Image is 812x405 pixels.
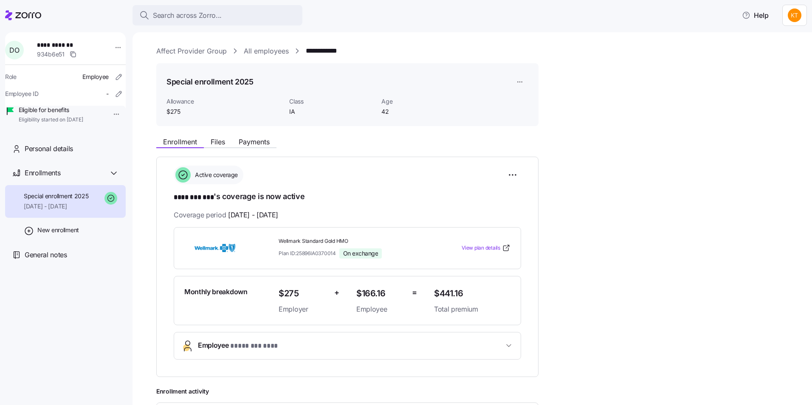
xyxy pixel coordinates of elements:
span: Help [742,10,769,20]
a: Affect Provider Group [156,46,227,56]
span: Total premium [434,304,510,315]
span: $441.16 [434,287,510,301]
span: D O [9,47,19,53]
span: Active coverage [192,171,238,179]
span: Employee [82,73,109,81]
span: Monthly breakdown [184,287,248,297]
span: - [106,90,109,98]
span: Employee [198,340,278,352]
span: Class [289,97,375,106]
span: Allowance [166,97,282,106]
span: [DATE] - [DATE] [228,210,278,220]
span: Enrollments [25,168,60,178]
span: $166.16 [356,287,405,301]
span: Age [381,97,467,106]
span: Employee ID [5,90,39,98]
span: Search across Zorro... [153,10,222,21]
h1: Special enrollment 2025 [166,76,254,87]
span: 934b6e51 [37,50,65,59]
span: 42 [381,107,467,116]
span: Eligibility started on [DATE] [19,116,83,124]
span: Eligible for benefits [19,106,83,114]
h1: 's coverage is now active [174,191,521,203]
span: On exchange [343,250,378,257]
span: IA [289,107,375,116]
span: Payments [239,138,270,145]
span: Enrollment [163,138,197,145]
span: Wellmark Standard Gold HMO [279,238,427,245]
button: Help [735,7,775,24]
span: + [334,287,339,299]
span: View plan details [462,244,500,252]
a: View plan details [462,244,510,252]
span: Coverage period [174,210,278,220]
img: 05ced2741be1dbbcd653b686e9b08cec [788,8,801,22]
button: Search across Zorro... [133,5,302,25]
span: Enrollment activity [156,387,539,396]
span: Files [211,138,225,145]
span: Special enrollment 2025 [24,192,89,200]
span: $275 [279,287,327,301]
span: Plan ID: 25896IA0370014 [279,250,336,257]
span: $275 [166,107,282,116]
span: New enrollment [37,226,79,234]
span: Employee [356,304,405,315]
a: All employees [244,46,289,56]
span: Personal details [25,143,73,154]
span: Employer [279,304,327,315]
span: Role [5,73,17,81]
span: = [412,287,417,299]
span: General notes [25,250,67,260]
img: Wellmark BlueCross BlueShield of Iowa [184,238,245,258]
span: [DATE] - [DATE] [24,202,89,211]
